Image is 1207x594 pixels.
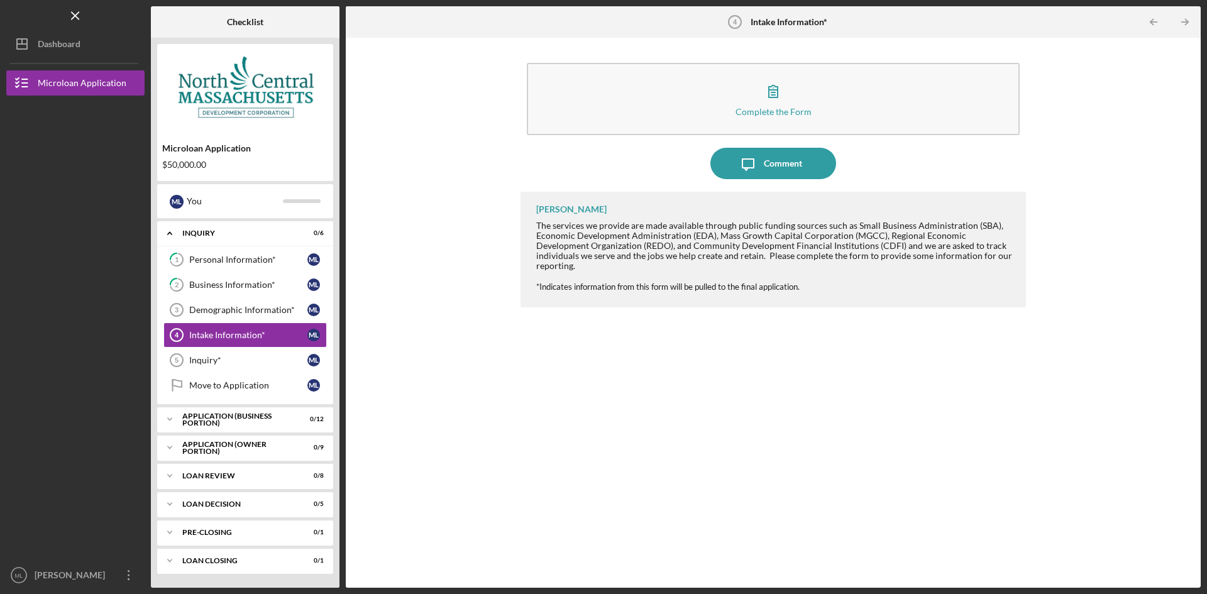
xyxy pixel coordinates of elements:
[301,500,324,508] div: 0 / 5
[307,304,320,316] div: M L
[182,529,292,536] div: PRE-CLOSING
[301,229,324,237] div: 0 / 6
[189,380,307,390] div: Move to Application
[163,297,327,322] a: 3Demographic Information*ML
[170,195,184,209] div: M L
[189,355,307,365] div: Inquiry*
[163,322,327,348] a: 4Intake Information*ML
[189,280,307,290] div: Business Information*
[182,441,292,455] div: APPLICATION (OWNER PORTION)
[527,63,1020,135] button: Complete the Form
[163,348,327,373] a: 5Inquiry*ML
[182,229,292,237] div: INQUIRY
[736,107,812,116] div: Complete the Form
[163,272,327,297] a: 2Business Information*ML
[14,572,23,579] text: ML
[764,148,802,179] div: Comment
[189,305,307,315] div: Demographic Information*
[307,329,320,341] div: M L
[307,253,320,266] div: M L
[38,70,126,99] div: Microloan Application
[227,17,263,27] b: Checklist
[182,500,292,508] div: LOAN DECISION
[307,379,320,392] div: M L
[536,221,1013,271] div: The services we provide are made available through public funding sources such as Small Business ...
[175,281,179,289] tspan: 2
[536,282,800,292] span: *Indicates information from this form will be pulled to the final application.
[38,31,80,60] div: Dashboard
[6,563,145,588] button: ML[PERSON_NAME]
[307,278,320,291] div: M L
[301,444,324,451] div: 0 / 9
[189,330,307,340] div: Intake Information*
[157,50,333,126] img: Product logo
[175,356,179,364] tspan: 5
[301,529,324,536] div: 0 / 1
[301,472,324,480] div: 0 / 8
[175,256,179,264] tspan: 1
[6,31,145,57] button: Dashboard
[751,17,827,27] b: Intake Information*
[733,18,737,26] tspan: 4
[182,557,292,564] div: LOAN CLOSING
[189,255,307,265] div: Personal Information*
[536,204,607,214] div: [PERSON_NAME]
[187,190,283,212] div: You
[162,160,328,170] div: $50,000.00
[31,563,113,591] div: [PERSON_NAME]
[163,373,327,398] a: Move to ApplicationML
[6,70,145,96] button: Microloan Application
[301,557,324,564] div: 0 / 1
[162,143,328,153] div: Microloan Application
[163,247,327,272] a: 1Personal Information*ML
[710,148,836,179] button: Comment
[182,472,292,480] div: LOAN REVIEW
[175,306,179,314] tspan: 3
[307,354,320,366] div: M L
[175,331,179,339] tspan: 4
[301,415,324,423] div: 0 / 12
[182,412,292,427] div: APPLICATION (BUSINESS PORTION)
